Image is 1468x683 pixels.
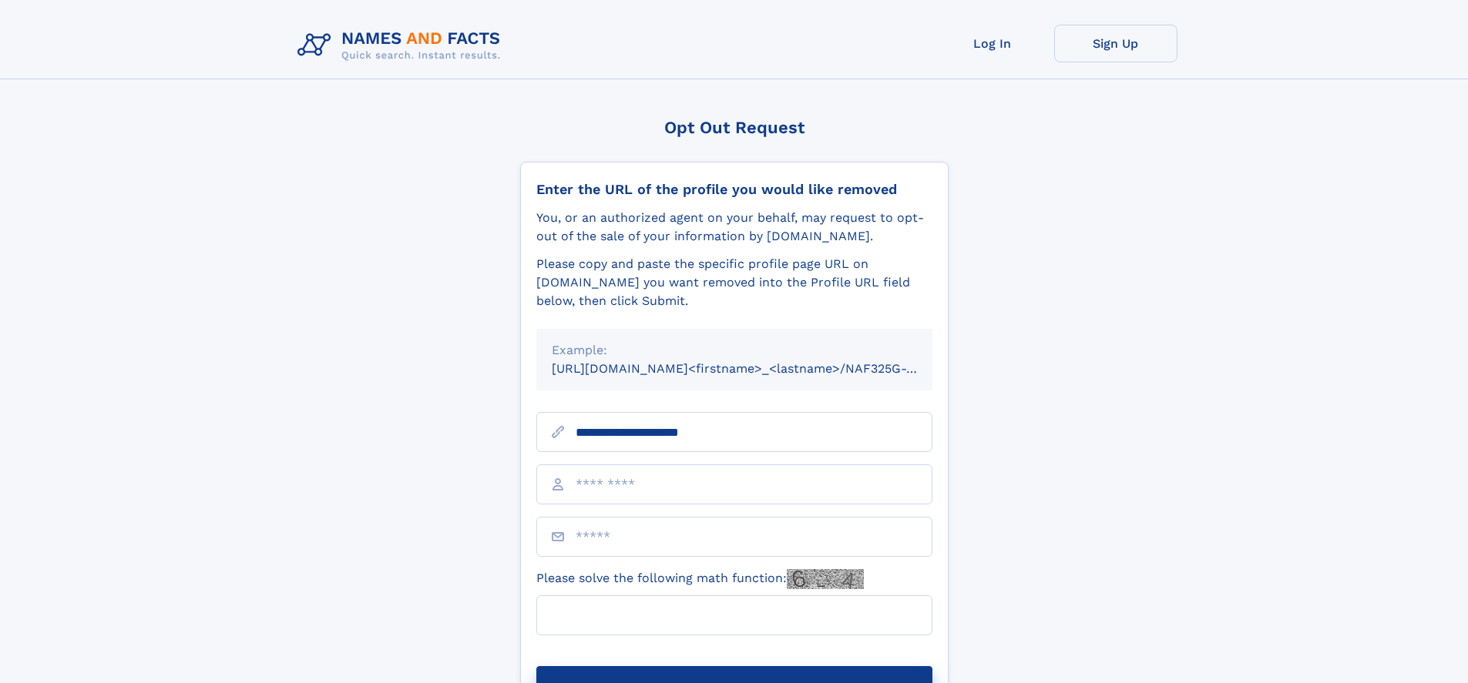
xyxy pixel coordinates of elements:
a: Sign Up [1054,25,1177,62]
label: Please solve the following math function: [536,569,864,589]
div: Opt Out Request [520,118,949,137]
small: [URL][DOMAIN_NAME]<firstname>_<lastname>/NAF325G-xxxxxxxx [552,361,962,376]
a: Log In [931,25,1054,62]
div: You, or an authorized agent on your behalf, may request to opt-out of the sale of your informatio... [536,209,932,246]
img: Logo Names and Facts [291,25,513,66]
div: Example: [552,341,917,360]
div: Please copy and paste the specific profile page URL on [DOMAIN_NAME] you want removed into the Pr... [536,255,932,310]
div: Enter the URL of the profile you would like removed [536,181,932,198]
